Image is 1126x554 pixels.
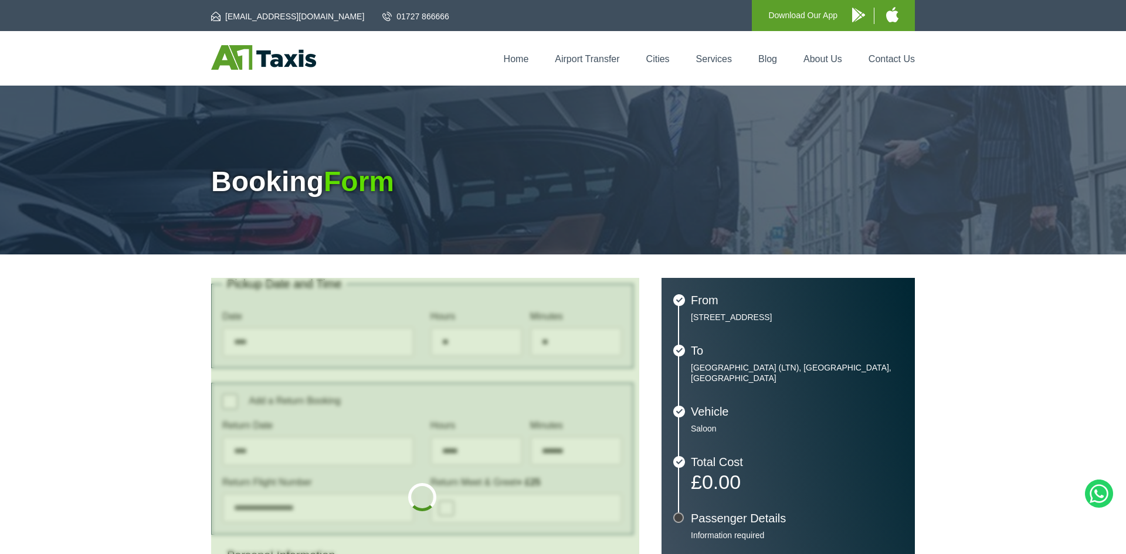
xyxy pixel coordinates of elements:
[702,471,741,493] span: 0.00
[696,54,732,64] a: Services
[691,362,903,383] p: [GEOGRAPHIC_DATA] (LTN), [GEOGRAPHIC_DATA], [GEOGRAPHIC_DATA]
[768,8,837,23] p: Download Our App
[211,11,364,22] a: [EMAIL_ADDRESS][DOMAIN_NAME]
[691,406,903,417] h3: Vehicle
[691,474,903,490] p: £
[691,456,903,468] h3: Total Cost
[803,54,842,64] a: About Us
[852,8,865,22] img: A1 Taxis Android App
[324,166,394,197] span: Form
[691,512,903,524] h3: Passenger Details
[382,11,449,22] a: 01727 866666
[211,168,915,196] h1: Booking
[691,530,903,541] p: Information required
[691,312,903,322] p: [STREET_ADDRESS]
[646,54,670,64] a: Cities
[691,294,903,306] h3: From
[504,54,529,64] a: Home
[869,54,915,64] a: Contact Us
[758,54,777,64] a: Blog
[555,54,619,64] a: Airport Transfer
[886,7,898,22] img: A1 Taxis iPhone App
[211,45,316,70] img: A1 Taxis St Albans LTD
[691,423,903,434] p: Saloon
[691,345,903,356] h3: To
